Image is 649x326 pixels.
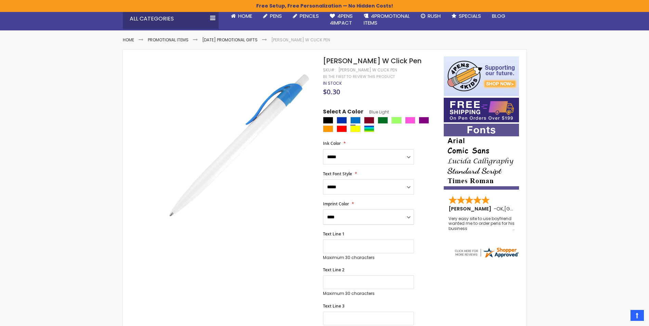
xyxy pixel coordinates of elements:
div: Green [378,117,388,124]
div: All Categories [123,9,219,29]
div: Burgundy [364,117,374,124]
span: Text Line 2 [323,267,345,273]
span: Rush [428,12,441,19]
div: Orange [323,125,333,132]
div: Red [337,125,347,132]
a: Blog [486,9,511,24]
span: Pens [270,12,282,19]
img: Free shipping on orders over $199 [444,98,519,122]
span: Pencils [300,12,319,19]
span: Home [238,12,252,19]
span: [PERSON_NAME] W Click Pen [323,56,421,66]
a: 4PROMOTIONALITEMS [358,9,415,31]
p: Maximum 30 characters [323,255,414,260]
a: Promotional Items [148,37,189,43]
span: Blog [492,12,505,19]
div: Blue [337,117,347,124]
a: 4Pens4impact [324,9,358,31]
div: Yellow [350,125,361,132]
span: [PERSON_NAME] [449,205,494,212]
span: Specials [459,12,481,19]
div: Black [323,117,333,124]
img: 4pens 4 kids [444,56,519,96]
span: Text Line 1 [323,231,345,237]
div: Very easy site to use boyfriend wanted me to order pens for his business [449,216,515,231]
img: 4pens.com widget logo [454,246,519,259]
a: 4pens.com certificate URL [454,254,519,260]
div: [PERSON_NAME] W Click Pen [338,67,397,73]
iframe: Google Customer Reviews [593,308,649,326]
span: Blue Light [363,109,389,115]
a: Be the first to review this product [323,74,395,79]
div: Blue Light [350,117,361,124]
span: - , [494,205,555,212]
a: Pens [258,9,287,24]
span: Select A Color [323,108,363,117]
a: Specials [446,9,486,24]
span: Text Line 3 [323,303,345,309]
div: Assorted [364,125,374,132]
img: font-personalization-examples [444,124,519,190]
a: Rush [415,9,446,24]
li: [PERSON_NAME] W Click Pen [271,37,330,43]
a: Pencils [287,9,324,24]
span: Imprint Color [323,201,349,207]
div: Purple [419,117,429,124]
a: Home [123,37,134,43]
div: Pink [405,117,415,124]
span: Ink Color [323,140,341,146]
a: Home [225,9,258,24]
div: Green Light [391,117,402,124]
img: preston-w-lt-blue_1.jpg [158,66,314,222]
span: [GEOGRAPHIC_DATA] [504,205,555,212]
span: Text Font Style [323,171,352,177]
div: Availability [323,81,342,86]
span: $0.30 [323,87,340,96]
a: [DATE] Promotional Gifts [202,37,258,43]
p: Maximum 30 characters [323,291,414,296]
span: 4Pens 4impact [330,12,353,26]
strong: SKU [323,67,336,73]
span: In stock [323,80,342,86]
span: 4PROMOTIONAL ITEMS [364,12,410,26]
span: OK [496,205,503,212]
